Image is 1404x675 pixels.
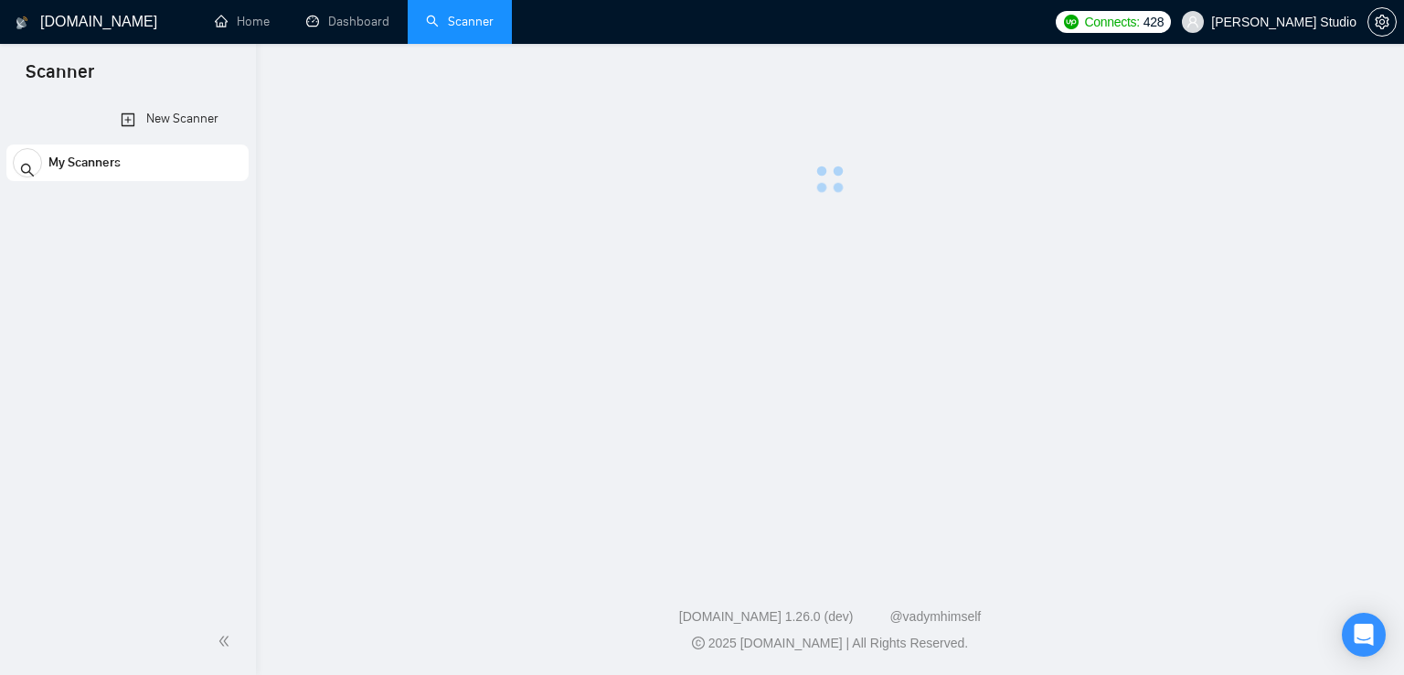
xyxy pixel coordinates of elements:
span: Scanner [11,59,109,97]
span: 428 [1143,12,1164,32]
span: Connects: [1084,12,1139,32]
img: upwork-logo.png [1064,15,1079,29]
img: logo [16,8,28,37]
a: New Scanner [121,101,135,138]
span: search [20,151,35,187]
a: searchScanner [426,14,494,29]
div: Open Intercom Messenger [1342,613,1386,657]
li: New Scanner [6,101,249,137]
li: My Scanners [6,145,249,188]
span: My Scanners [48,145,121,181]
a: @vadymhimself [889,609,981,624]
a: setting [1367,15,1397,29]
button: setting [1367,7,1397,37]
span: user [1186,16,1199,28]
a: dashboardDashboard [306,14,389,29]
span: double-left [218,632,236,650]
a: [DOMAIN_NAME] 1.26.0 (dev) [679,609,854,624]
span: copyright [692,637,705,649]
span: setting [1368,15,1396,29]
a: homeHome [215,14,270,29]
div: 2025 [DOMAIN_NAME] | All Rights Reserved. [271,634,1389,653]
button: search [13,148,42,177]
